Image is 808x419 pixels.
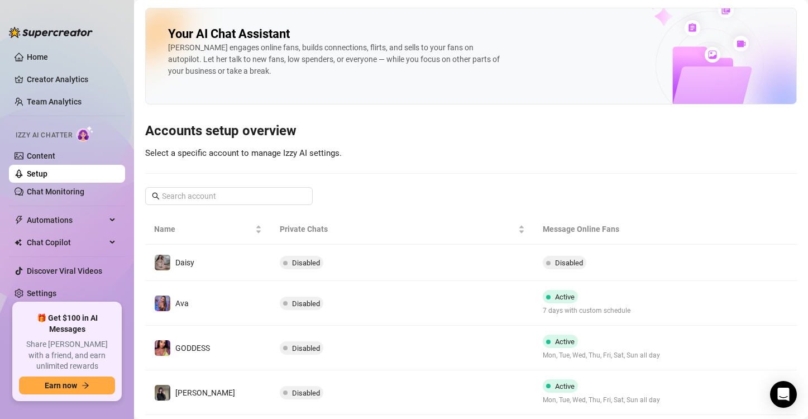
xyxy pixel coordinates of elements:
[543,395,660,406] span: Mon, Tue, Wed, Thu, Fri, Sat, Sun all day
[292,299,320,308] span: Disabled
[19,377,115,394] button: Earn nowarrow-right
[292,344,320,353] span: Disabled
[27,169,47,178] a: Setup
[555,382,575,391] span: Active
[27,53,48,61] a: Home
[543,350,660,361] span: Mon, Tue, Wed, Thu, Fri, Sat, Sun all day
[27,211,106,229] span: Automations
[19,339,115,372] span: Share [PERSON_NAME] with a friend, and earn unlimited rewards
[152,192,160,200] span: search
[770,381,797,408] div: Open Intercom Messenger
[155,340,170,356] img: GODDESS
[292,389,320,397] span: Disabled
[16,130,72,141] span: Izzy AI Chatter
[27,234,106,251] span: Chat Copilot
[175,299,189,308] span: Ava
[175,388,235,397] span: [PERSON_NAME]
[175,258,194,267] span: Daisy
[534,214,709,245] th: Message Online Fans
[45,381,77,390] span: Earn now
[27,151,55,160] a: Content
[555,293,575,301] span: Active
[9,27,93,38] img: logo-BBDzfeDw.svg
[82,382,89,389] span: arrow-right
[27,266,102,275] a: Discover Viral Videos
[27,70,116,88] a: Creator Analytics
[15,216,23,225] span: thunderbolt
[77,126,94,142] img: AI Chatter
[145,122,797,140] h3: Accounts setup overview
[175,344,210,353] span: GODDESS
[280,223,516,235] span: Private Chats
[162,190,297,202] input: Search account
[19,313,115,335] span: 🎁 Get $100 in AI Messages
[555,259,583,267] span: Disabled
[155,385,170,401] img: Anna
[27,187,84,196] a: Chat Monitoring
[271,214,534,245] th: Private Chats
[168,42,503,77] div: [PERSON_NAME] engages online fans, builds connections, flirts, and sells to your fans on autopilo...
[555,337,575,346] span: Active
[15,239,22,246] img: Chat Copilot
[145,214,271,245] th: Name
[27,97,82,106] a: Team Analytics
[155,296,170,311] img: Ava
[292,259,320,267] span: Disabled
[154,223,253,235] span: Name
[27,289,56,298] a: Settings
[155,255,170,270] img: Daisy
[543,306,630,316] span: 7 days with custom schedule
[145,148,342,158] span: Select a specific account to manage Izzy AI settings.
[168,26,290,42] h2: Your AI Chat Assistant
